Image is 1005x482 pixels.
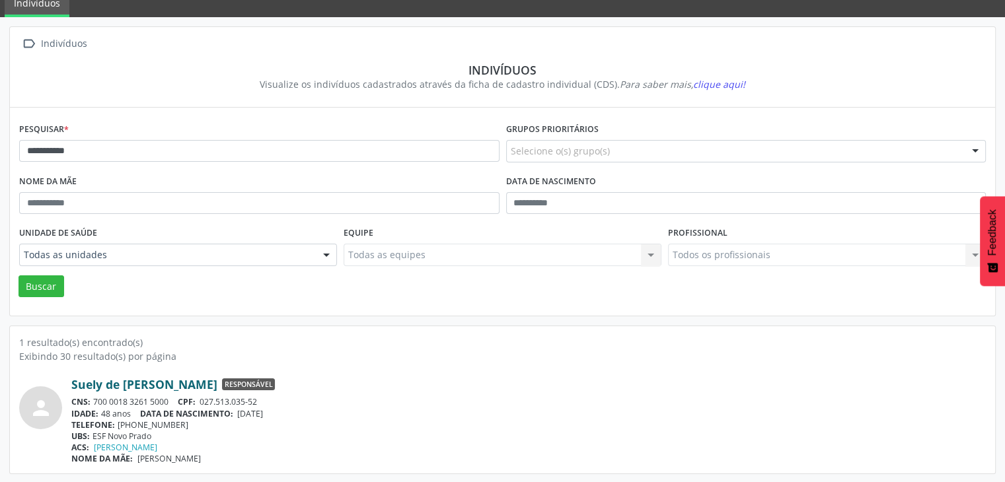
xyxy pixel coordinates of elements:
[986,209,998,256] span: Feedback
[511,144,610,158] span: Selecione o(s) grupo(s)
[506,120,599,140] label: Grupos prioritários
[24,248,310,261] span: Todas as unidades
[28,77,977,91] div: Visualize os indivíduos cadastrados através da ficha de cadastro individual (CDS).
[71,419,115,430] span: TELEFONE:
[19,335,986,349] div: 1 resultado(s) encontrado(s)
[71,430,90,442] span: UBS:
[506,172,596,192] label: Data de nascimento
[980,196,1005,286] button: Feedback - Mostrar pesquisa
[71,442,89,453] span: ACS:
[19,172,77,192] label: Nome da mãe
[71,396,986,407] div: 700 0018 3261 5000
[668,223,727,244] label: Profissional
[140,408,233,419] span: DATA DE NASCIMENTO:
[71,419,986,430] div: [PHONE_NUMBER]
[19,34,89,53] a:  Indivíduos
[19,223,97,244] label: Unidade de saúde
[94,442,157,453] a: [PERSON_NAME]
[344,223,373,244] label: Equipe
[19,120,69,140] label: Pesquisar
[200,396,257,407] span: 027.513.035-52
[620,78,745,90] i: Para saber mais,
[71,377,217,392] a: Suely de [PERSON_NAME]
[137,453,201,464] span: [PERSON_NAME]
[71,453,133,464] span: NOME DA MÃE:
[28,63,977,77] div: Indivíduos
[71,408,986,419] div: 48 anos
[71,396,91,407] span: CNS:
[693,78,745,90] span: clique aqui!
[178,396,196,407] span: CPF:
[19,349,986,363] div: Exibindo 30 resultado(s) por página
[71,408,98,419] span: IDADE:
[29,396,53,420] i: person
[71,430,986,442] div: ESF Novo Prado
[237,408,263,419] span: [DATE]
[38,34,89,53] div: Indivíduos
[19,275,64,298] button: Buscar
[19,34,38,53] i: 
[222,378,275,390] span: Responsável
